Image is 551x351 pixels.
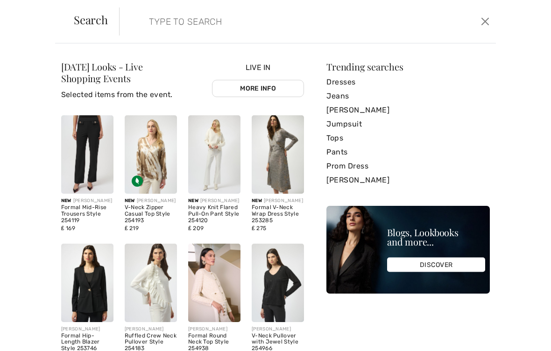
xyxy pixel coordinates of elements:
[125,197,177,204] div: [PERSON_NAME]
[61,115,113,194] img: Formal Mid-Rise Trousers Style 254119. Black
[326,75,490,89] a: Dresses
[125,225,139,232] span: ₤ 219
[188,204,240,224] div: Heavy Knit Flared Pull-On Pant Style 254120
[61,225,75,232] span: ₤ 169
[326,117,490,131] a: Jumpsuit
[212,62,304,108] div: Live In
[387,258,485,272] div: DISCOVER
[125,244,177,322] img: Ruffled Crew Neck Pullover Style 254183. Off White
[326,173,490,187] a: [PERSON_NAME]
[252,204,304,224] div: Formal V-Neck Wrap Dress Style 253285
[61,244,113,322] img: Formal Hip-Length Blazer Style 253746. Merlot
[125,198,135,204] span: New
[252,326,304,333] div: [PERSON_NAME]
[125,204,177,224] div: V-Neck Zipper Casual Top Style 254193
[326,159,490,173] a: Prom Dress
[326,145,490,159] a: Pants
[74,14,108,25] span: Search
[188,225,204,232] span: ₤ 209
[252,244,304,322] img: V-Neck Pullover with Jewel Style 254966. Black
[61,326,113,333] div: [PERSON_NAME]
[142,7,395,35] input: TYPE TO SEARCH
[188,326,240,333] div: [PERSON_NAME]
[188,198,198,204] span: New
[188,115,240,194] img: Heavy Knit Flared Pull-On Pant Style 254120. Vanilla 30
[326,206,490,294] img: Blogs, Lookbooks and more...
[61,198,71,204] span: New
[252,115,304,194] img: Formal V-Neck Wrap Dress Style 253285. Beige/multi
[479,14,492,29] button: Close
[125,115,177,194] img: V-Neck Zipper Casual Top Style 254193. Beige/Off White
[188,197,240,204] div: [PERSON_NAME]
[61,89,212,100] p: Selected items from the event.
[326,62,490,71] div: Trending searches
[188,244,240,322] img: Formal Round Neck Top Style 254938. Winter white/gold
[252,225,266,232] span: ₤ 275
[252,198,262,204] span: New
[212,80,304,97] a: More Info
[125,326,177,333] div: [PERSON_NAME]
[252,197,304,204] div: [PERSON_NAME]
[61,197,113,204] div: [PERSON_NAME]
[326,131,490,145] a: Tops
[326,103,490,117] a: [PERSON_NAME]
[22,7,41,15] span: Chat
[387,228,485,246] div: Blogs, Lookbooks and more...
[61,204,113,224] div: Formal Mid-Rise Trousers Style 254119
[132,175,143,187] img: Sustainable Fabric
[326,89,490,103] a: Jeans
[61,60,143,84] span: [DATE] Looks - Live Shopping Events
